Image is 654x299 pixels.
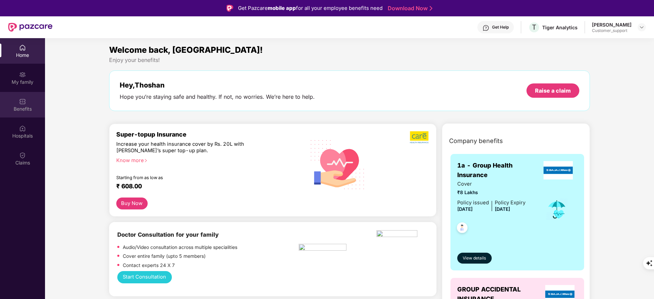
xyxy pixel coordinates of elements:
[410,131,429,144] img: b5dec4f62d2307b9de63beb79f102df3.png
[457,189,525,196] span: ₹8 Lakhs
[495,199,525,207] div: Policy Expiry
[639,25,644,30] img: svg+xml;base64,PHN2ZyBpZD0iRHJvcGRvd24tMzJ4MzIiIHhtbG5zPSJodHRwOi8vd3d3LnczLm9yZy8yMDAwL3N2ZyIgd2...
[268,5,296,11] strong: mobile app
[19,98,26,105] img: svg+xml;base64,PHN2ZyBpZD0iQmVuZWZpdHMiIHhtbG5zPSJodHRwOi8vd3d3LnczLm9yZy8yMDAwL3N2ZyIgd2lkdGg9Ij...
[109,45,263,55] span: Welcome back, [GEOGRAPHIC_DATA]!
[457,199,489,207] div: Policy issued
[305,131,370,197] img: svg+xml;base64,PHN2ZyB4bWxucz0iaHR0cDovL3d3dy53My5vcmcvMjAwMC9zdmciIHhtbG5zOnhsaW5rPSJodHRwOi8vd3...
[117,231,219,238] b: Doctor Consultation for your family
[19,125,26,132] img: svg+xml;base64,PHN2ZyBpZD0iSG9zcGl0YWxzIiB4bWxucz0iaHR0cDovL3d3dy53My5vcmcvMjAwMC9zdmciIHdpZHRoPS...
[19,44,26,51] img: svg+xml;base64,PHN2ZyBpZD0iSG9tZSIgeG1sbnM9Imh0dHA6Ly93d3cudzMub3JnLzIwMDAvc3ZnIiB3aWR0aD0iMjAiIG...
[116,183,292,191] div: ₹ 608.00
[454,220,471,237] img: svg+xml;base64,PHN2ZyB4bWxucz0iaHR0cDovL3d3dy53My5vcmcvMjAwMC9zdmciIHdpZHRoPSI0OC45NDMiIGhlaWdodD...
[120,93,315,100] div: Hope you’re staying safe and healthy. If not, no worries. We’re here to help.
[8,23,53,32] img: New Pazcare Logo
[116,157,295,162] div: Know more
[116,175,270,180] div: Starting from as low as
[120,81,315,89] div: Hey, Thoshan
[592,28,631,33] div: Customer_support
[238,4,383,12] div: Get Pazcare for all your employee benefits need
[457,180,525,188] span: Cover
[109,57,590,64] div: Enjoy your benefits!
[376,230,417,239] img: ekin.png
[144,159,148,162] span: right
[532,23,536,31] span: T
[116,131,299,138] div: Super-topup Insurance
[226,5,233,12] img: Logo
[430,5,432,12] img: Stroke
[482,25,489,31] img: svg+xml;base64,PHN2ZyBpZD0iSGVscC0zMngzMiIgeG1sbnM9Imh0dHA6Ly93d3cudzMub3JnLzIwMDAvc3ZnIiB3aWR0aD...
[449,136,503,146] span: Company benefits
[457,206,473,212] span: [DATE]
[116,141,269,154] div: Increase your health insurance cover by Rs. 20L with [PERSON_NAME]’s super top-up plan.
[492,25,509,30] div: Get Help
[544,161,573,179] img: insurerLogo
[535,87,571,94] div: Raise a claim
[299,244,346,253] img: hcp.png
[123,244,237,251] p: Audio/Video consultation across multiple specialities
[19,71,26,78] img: svg+xml;base64,PHN2ZyB3aWR0aD0iMjAiIGhlaWdodD0iMjAiIHZpZXdCb3g9IjAgMCAyMCAyMCIgZmlsbD0ibm9uZSIgeG...
[388,5,430,12] a: Download Now
[123,262,175,269] p: Contact experts 24 X 7
[116,198,148,209] button: Buy Now
[542,24,578,31] div: Tiger Analytics
[117,271,172,284] button: Start Consultation
[123,253,206,260] p: Cover entire family (upto 5 members)
[463,255,486,262] span: View details
[457,161,539,180] span: 1a - Group Health Insurance
[592,21,631,28] div: [PERSON_NAME]
[19,152,26,159] img: svg+xml;base64,PHN2ZyBpZD0iQ2xhaW0iIHhtbG5zPSJodHRwOi8vd3d3LnczLm9yZy8yMDAwL3N2ZyIgd2lkdGg9IjIwIi...
[495,206,510,212] span: [DATE]
[546,198,568,221] img: icon
[457,253,492,264] button: View details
